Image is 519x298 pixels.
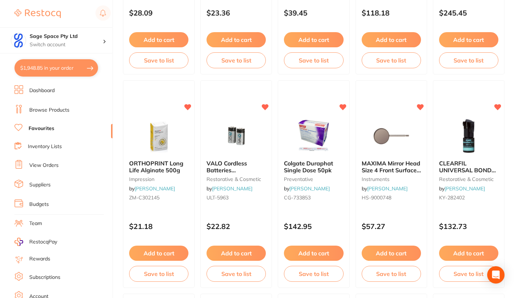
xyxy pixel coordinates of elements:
[439,160,498,173] b: CLEARFIL UNIVERSAL BOND Quick 5ml Bottle
[30,41,103,48] p: Switch account
[29,125,54,132] a: Favourites
[135,118,182,154] img: ORTHOPRINT Long Life Alginate 500g
[14,238,23,246] img: RestocqPay
[284,222,343,230] p: $142.95
[487,266,505,284] div: Open Intercom Messenger
[29,107,69,114] a: Browse Products
[135,185,175,192] a: [PERSON_NAME]
[439,246,498,261] button: Add to cart
[444,185,485,192] a: [PERSON_NAME]
[30,33,103,40] h4: Sage Space Pty Ltd
[362,222,421,230] p: $57.27
[284,266,343,282] button: Save to list
[439,222,498,230] p: $132.73
[207,266,266,282] button: Save to list
[362,160,421,180] span: MAXIMA Mirror Head Size 4 Front Surface Pack of 12
[290,118,337,154] img: Colgate Duraphat Single Dose 50pk
[129,160,188,173] b: ORTHOPRINT Long Life Alginate 500g
[284,160,343,173] b: Colgate Duraphat Single Dose 50pk
[362,32,421,47] button: Add to cart
[362,185,408,192] span: by
[29,255,50,263] a: Rewards
[14,9,61,18] img: Restocq Logo
[284,160,333,173] span: Colgate Duraphat Single Dose 50pk
[362,266,421,282] button: Save to list
[29,87,55,94] a: Dashboard
[29,201,49,208] a: Budgets
[362,194,391,201] span: HS-9000748
[445,118,492,154] img: CLEARFIL UNIVERSAL BOND Quick 5ml Bottle
[284,185,330,192] span: by
[14,238,57,246] a: RestocqPay
[207,32,266,47] button: Add to cart
[207,176,266,182] small: restorative & cosmetic
[284,246,343,261] button: Add to cart
[129,32,188,47] button: Add to cart
[129,185,175,192] span: by
[129,266,188,282] button: Save to list
[439,160,496,180] span: CLEARFIL UNIVERSAL BOND Quick 5ml Bottle
[207,160,252,187] span: VALO Cordless Batteries Rechargeable Batteries 2 Pack
[29,238,57,246] span: RestocqPay
[212,185,252,192] a: [PERSON_NAME]
[362,246,421,261] button: Add to cart
[362,52,421,68] button: Save to list
[439,32,498,47] button: Add to cart
[439,185,485,192] span: by
[14,59,98,77] button: $1,948.85 in your order
[439,194,465,201] span: KY-282402
[129,176,188,182] small: impression
[29,274,60,281] a: Subscriptions
[207,246,266,261] button: Add to cart
[29,220,42,227] a: Team
[207,9,266,17] p: $23.36
[29,181,51,189] a: Suppliers
[207,185,252,192] span: by
[439,266,498,282] button: Save to list
[362,9,421,17] p: $118.18
[129,52,188,68] button: Save to list
[284,52,343,68] button: Save to list
[28,143,62,150] a: Inventory Lists
[289,185,330,192] a: [PERSON_NAME]
[207,160,266,173] b: VALO Cordless Batteries Rechargeable Batteries 2 Pack
[207,194,229,201] span: ULT-5963
[439,52,498,68] button: Save to list
[439,176,498,182] small: restorative & cosmetic
[284,194,311,201] span: CG-733853
[11,33,26,48] img: Sage Space Pty Ltd
[207,222,266,230] p: $22.82
[367,185,408,192] a: [PERSON_NAME]
[439,9,498,17] p: $245.45
[14,5,61,22] a: Restocq Logo
[129,246,188,261] button: Add to cart
[362,176,421,182] small: instruments
[284,9,343,17] p: $39.45
[129,222,188,230] p: $21.18
[29,162,59,169] a: View Orders
[362,160,421,173] b: MAXIMA Mirror Head Size 4 Front Surface Pack of 12
[129,160,183,173] span: ORTHOPRINT Long Life Alginate 500g
[284,176,343,182] small: preventative
[129,9,188,17] p: $28.09
[207,52,266,68] button: Save to list
[213,118,260,154] img: VALO Cordless Batteries Rechargeable Batteries 2 Pack
[368,118,415,154] img: MAXIMA Mirror Head Size 4 Front Surface Pack of 12
[284,32,343,47] button: Add to cart
[129,194,159,201] span: ZM-C302145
